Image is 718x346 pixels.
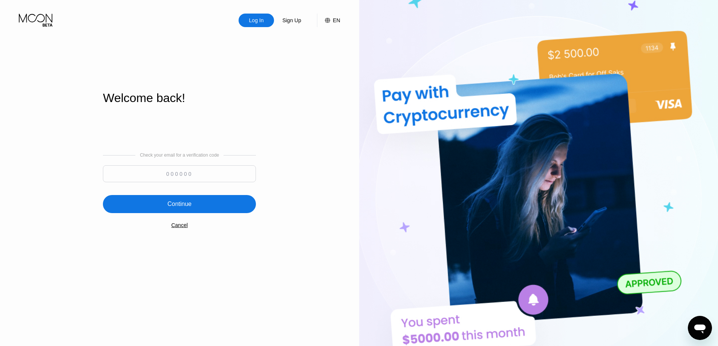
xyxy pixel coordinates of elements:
[282,17,302,24] div: Sign Up
[103,165,256,182] input: 000000
[171,222,188,228] div: Cancel
[167,200,191,208] div: Continue
[239,14,274,27] div: Log In
[274,14,309,27] div: Sign Up
[688,316,712,340] iframe: Button to launch messaging window
[103,195,256,213] div: Continue
[317,14,340,27] div: EN
[248,17,265,24] div: Log In
[140,152,219,158] div: Check your email for a verification code
[333,17,340,23] div: EN
[103,91,256,105] div: Welcome back!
